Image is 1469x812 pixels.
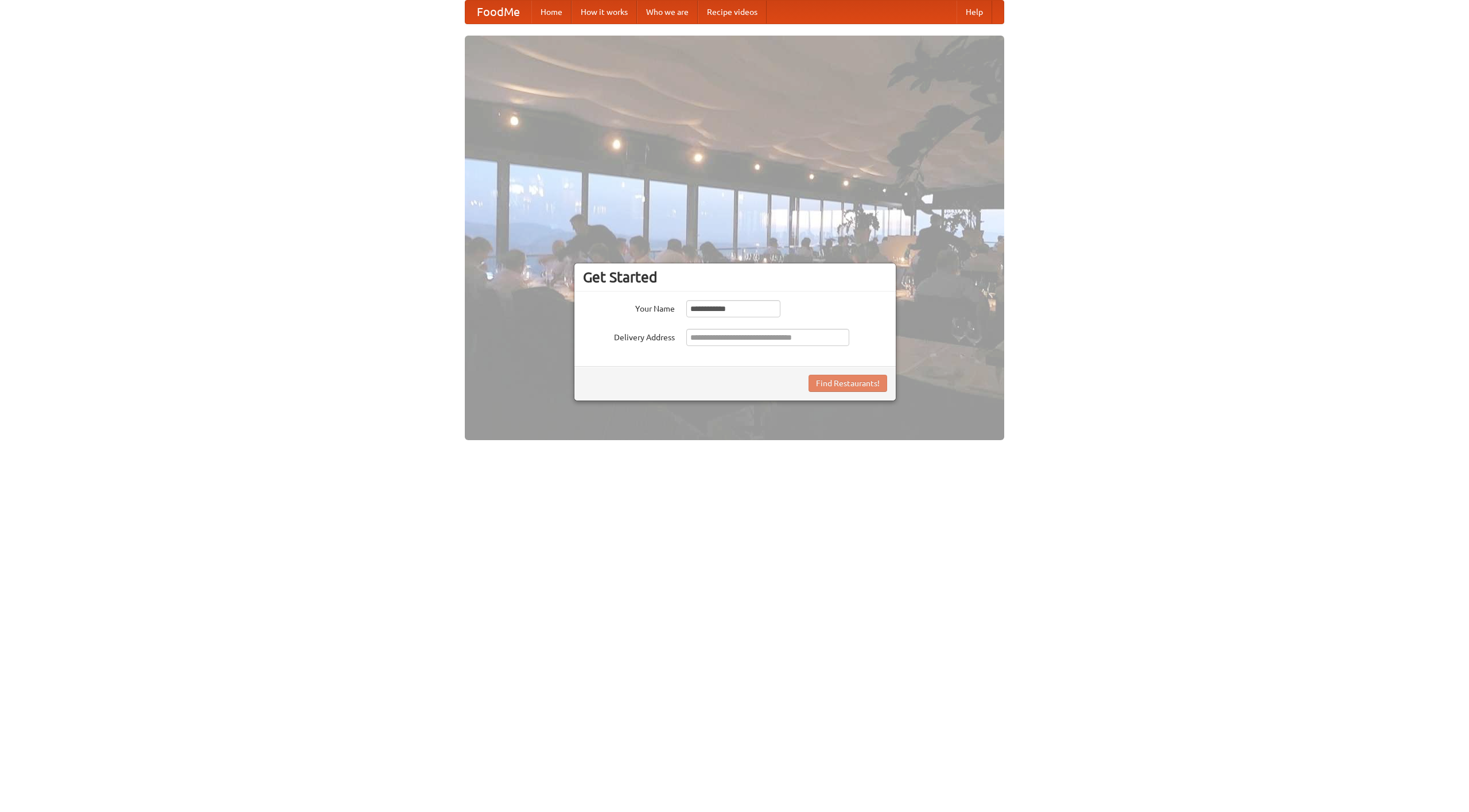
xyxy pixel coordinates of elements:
a: FoodMe [465,1,531,24]
button: Find Restaurants! [809,375,887,392]
h3: Get Started [583,269,887,286]
a: Who we are [637,1,698,24]
a: Recipe videos [698,1,767,24]
a: Home [531,1,572,24]
a: Help [957,1,992,24]
label: Delivery Address [583,329,675,343]
label: Your Name [583,300,675,314]
a: How it works [572,1,637,24]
